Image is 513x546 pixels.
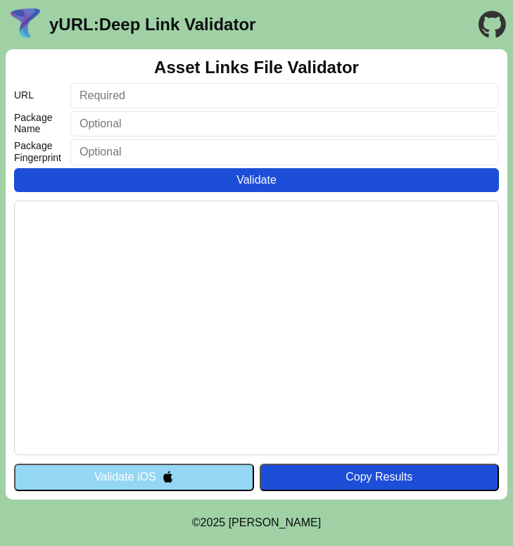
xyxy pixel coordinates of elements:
div: Copy Results [267,471,493,483]
img: yURL Logo [7,6,44,43]
h2: Asset Links File Validator [154,58,359,77]
img: appleIcon.svg [162,471,174,483]
input: Optional [70,139,499,165]
input: Optional [70,111,499,136]
label: URL [14,89,70,101]
button: Copy Results [260,464,500,490]
label: Package Name [14,112,70,134]
input: Required [70,83,499,108]
footer: © [192,500,321,546]
label: Package Fingerprint [14,140,70,163]
a: yURL:Deep Link Validator [49,15,255,34]
button: Validate [14,168,499,192]
span: 2025 [201,516,226,528]
a: Michael Ibragimchayev's Personal Site [229,516,322,528]
button: Validate iOS [14,464,254,490]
